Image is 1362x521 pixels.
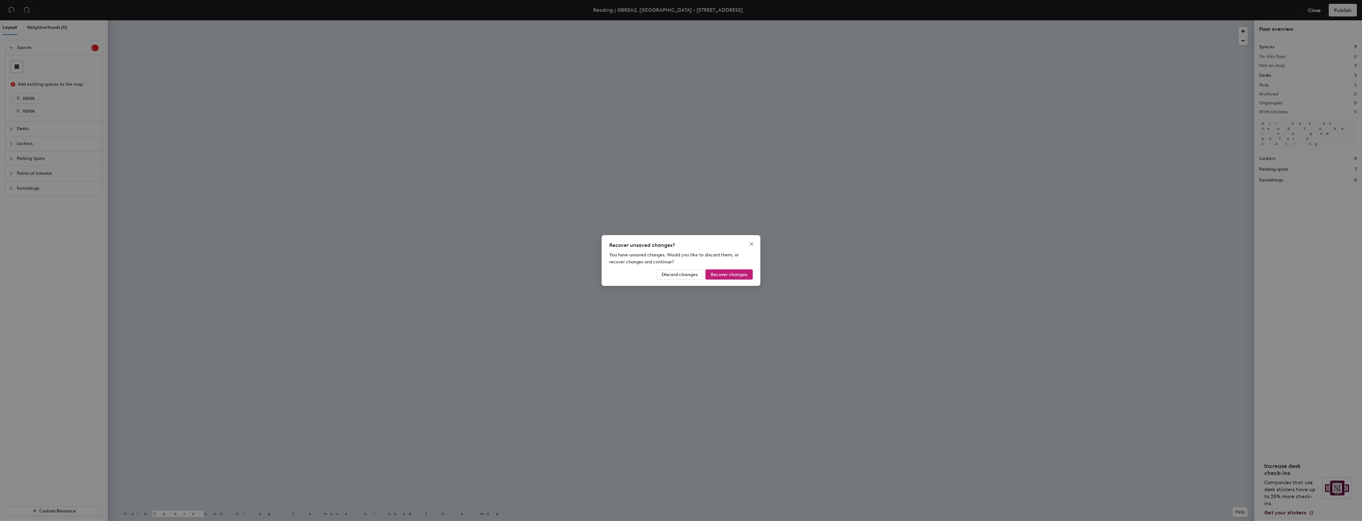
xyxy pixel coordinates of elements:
[609,241,753,249] div: Recover unsaved changes?
[746,239,757,249] button: Close
[662,272,698,277] span: Discard changes
[705,269,753,280] button: Recover changes
[746,241,757,247] span: Close
[749,241,754,247] span: close
[711,272,747,277] span: Recover changes
[609,252,739,265] span: You have unsaved changes. Would you like to discard them, or recover changes and continue?
[656,269,703,280] button: Discard changes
